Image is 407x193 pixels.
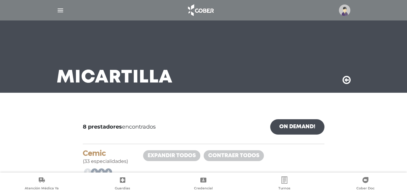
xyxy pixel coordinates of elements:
a: Credencial [163,176,244,192]
a: On Demand! [270,119,324,135]
span: Cober Doc [356,186,374,191]
img: logo_cober_home-white.png [185,3,216,17]
span: Atención Médica Ya [25,186,59,191]
div: (33 especialidades) [83,149,324,165]
a: Expandir todos [143,150,200,161]
a: Contraer todos [204,150,264,161]
span: Turnos [278,186,290,191]
img: Cober_menu-lines-white.svg [57,7,64,14]
span: encontrados [83,123,156,131]
span: Credencial [194,186,213,191]
a: Atención Médica Ya [1,176,82,192]
img: profile-placeholder.svg [339,5,350,16]
b: 8 prestadores [83,123,122,130]
a: Turnos [244,176,325,192]
h3: Mi Cartilla [57,70,173,86]
h4: Cemic [83,149,324,158]
a: Cober Doc [325,176,406,192]
span: Guardias [115,186,130,191]
a: Guardias [82,176,163,192]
